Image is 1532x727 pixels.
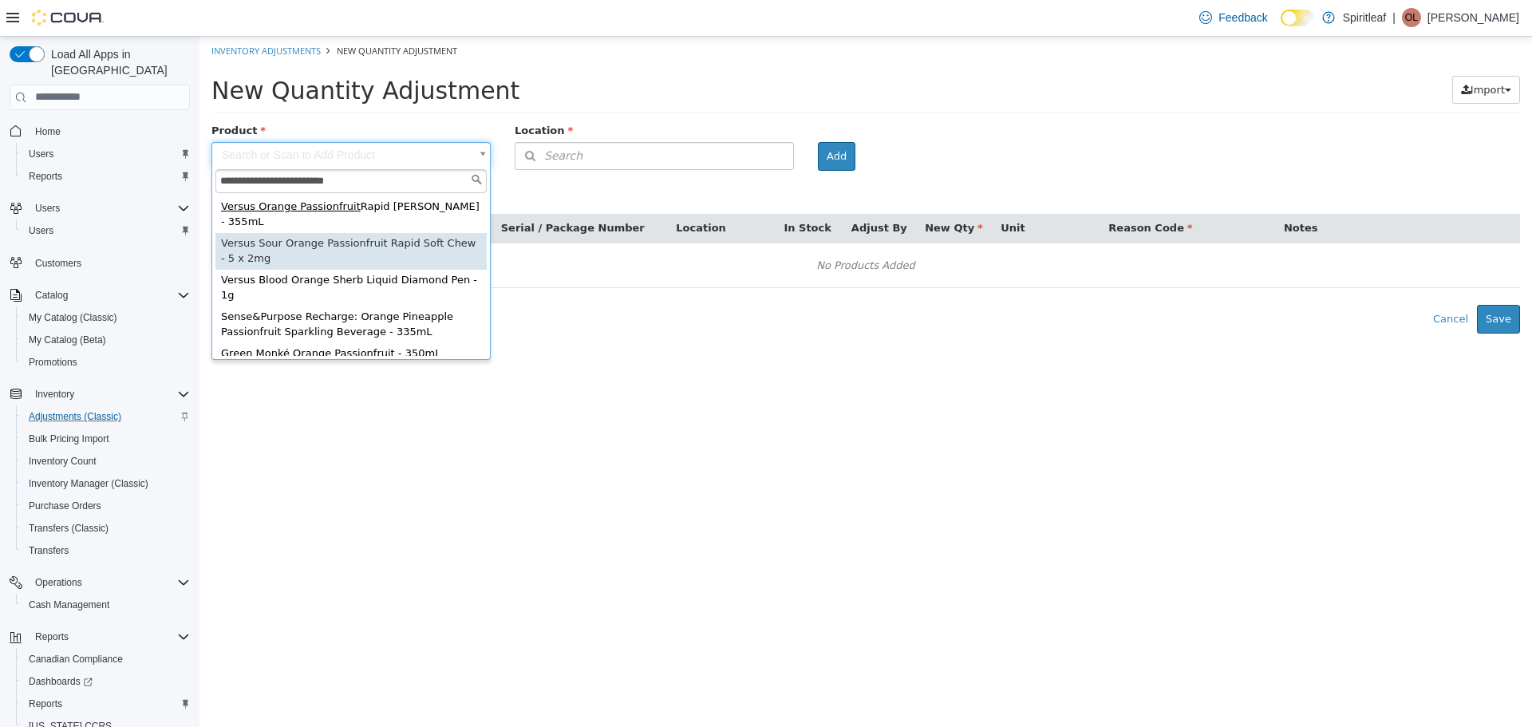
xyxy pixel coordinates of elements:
button: Catalog [29,286,74,305]
button: Inventory [29,385,81,404]
p: Spiritleaf [1343,8,1386,27]
span: Dark Mode [1281,26,1281,27]
a: Dashboards [22,672,99,691]
button: Reports [16,693,196,715]
button: Inventory [3,383,196,405]
button: Catalog [3,284,196,306]
span: Reports [29,627,190,646]
button: Inventory Manager (Classic) [16,472,196,495]
span: Inventory Count [29,455,97,468]
span: Bulk Pricing Import [22,429,190,448]
a: My Catalog (Beta) [22,330,113,350]
span: Transfers (Classic) [22,519,190,538]
span: Canadian Compliance [29,653,123,666]
a: Feedback [1193,2,1273,34]
a: Purchase Orders [22,496,108,516]
span: Inventory Manager (Classic) [22,474,190,493]
a: Inventory Count [22,452,103,471]
span: Purchase Orders [29,500,101,512]
span: Users [35,202,60,215]
button: Users [16,219,196,242]
span: Inventory Count [22,452,190,471]
button: Reports [29,627,75,646]
span: Dashboards [22,672,190,691]
button: Promotions [16,351,196,373]
span: Transfers [29,544,69,557]
span: Customers [29,253,190,273]
a: Customers [29,254,88,273]
a: My Catalog (Classic) [22,308,124,327]
span: Inventory Manager (Classic) [29,477,148,490]
a: Reports [22,694,69,713]
span: Versus Orange Passionfruit [22,164,161,176]
a: Cash Management [22,595,116,614]
div: Versus Sour Orange Passionfruit Rapid Soft Chew - 5 x 2mg [16,196,287,233]
button: Transfers (Classic) [16,517,196,539]
span: Cash Management [29,599,109,611]
span: Inventory [35,388,74,401]
span: Adjustments (Classic) [22,407,190,426]
span: Load All Apps in [GEOGRAPHIC_DATA] [45,46,190,78]
img: Cova [32,10,104,26]
button: Reports [16,165,196,188]
span: Transfers [22,541,190,560]
span: Dashboards [29,675,93,688]
span: Transfers (Classic) [29,522,109,535]
a: Transfers (Classic) [22,519,115,538]
span: Users [22,221,190,240]
span: Promotions [22,353,190,372]
a: Promotions [22,353,84,372]
a: Dashboards [16,670,196,693]
button: Home [3,120,196,143]
input: Dark Mode [1281,10,1314,26]
span: Operations [35,576,82,589]
span: Adjustments (Classic) [29,410,121,423]
div: Rapid [PERSON_NAME] - 355mL [16,160,287,196]
span: Reports [29,697,62,710]
button: Users [29,199,66,218]
span: OL [1405,8,1418,27]
button: Transfers [16,539,196,562]
button: Canadian Compliance [16,648,196,670]
button: Users [3,197,196,219]
span: Operations [29,573,190,592]
button: Inventory Count [16,450,196,472]
span: Users [22,144,190,164]
button: Reports [3,626,196,648]
p: | [1392,8,1396,27]
span: Users [29,199,190,218]
span: Purchase Orders [22,496,190,516]
span: Reports [29,170,62,183]
span: My Catalog (Classic) [29,311,117,324]
button: Bulk Pricing Import [16,428,196,450]
span: Home [29,121,190,141]
div: Sense&Purpose Recharge: Orange Pineapple Passionfruit Sparkling Beverage - 335mL [16,270,287,306]
a: Transfers [22,541,75,560]
div: Green Monké Orange Passionfruit - 350mL [16,306,287,328]
button: My Catalog (Classic) [16,306,196,329]
span: My Catalog (Classic) [22,308,190,327]
span: Users [29,224,53,237]
span: Catalog [29,286,190,305]
button: Adjustments (Classic) [16,405,196,428]
span: Reports [22,694,190,713]
button: Customers [3,251,196,275]
a: Canadian Compliance [22,650,129,669]
div: Versus Blood Orange Sherb Liquid Diamond Pen - 1g [16,233,287,270]
a: Inventory Manager (Classic) [22,474,155,493]
span: My Catalog (Beta) [22,330,190,350]
span: Home [35,125,61,138]
span: Bulk Pricing Import [29,433,109,445]
span: Canadian Compliance [22,650,190,669]
span: My Catalog (Beta) [29,334,106,346]
span: Customers [35,257,81,270]
a: Users [22,144,60,164]
span: Inventory [29,385,190,404]
button: Operations [29,573,89,592]
a: Reports [22,167,69,186]
button: Cash Management [16,594,196,616]
span: Cash Management [22,595,190,614]
div: Olivia L [1402,8,1421,27]
a: Bulk Pricing Import [22,429,116,448]
span: Catalog [35,289,68,302]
